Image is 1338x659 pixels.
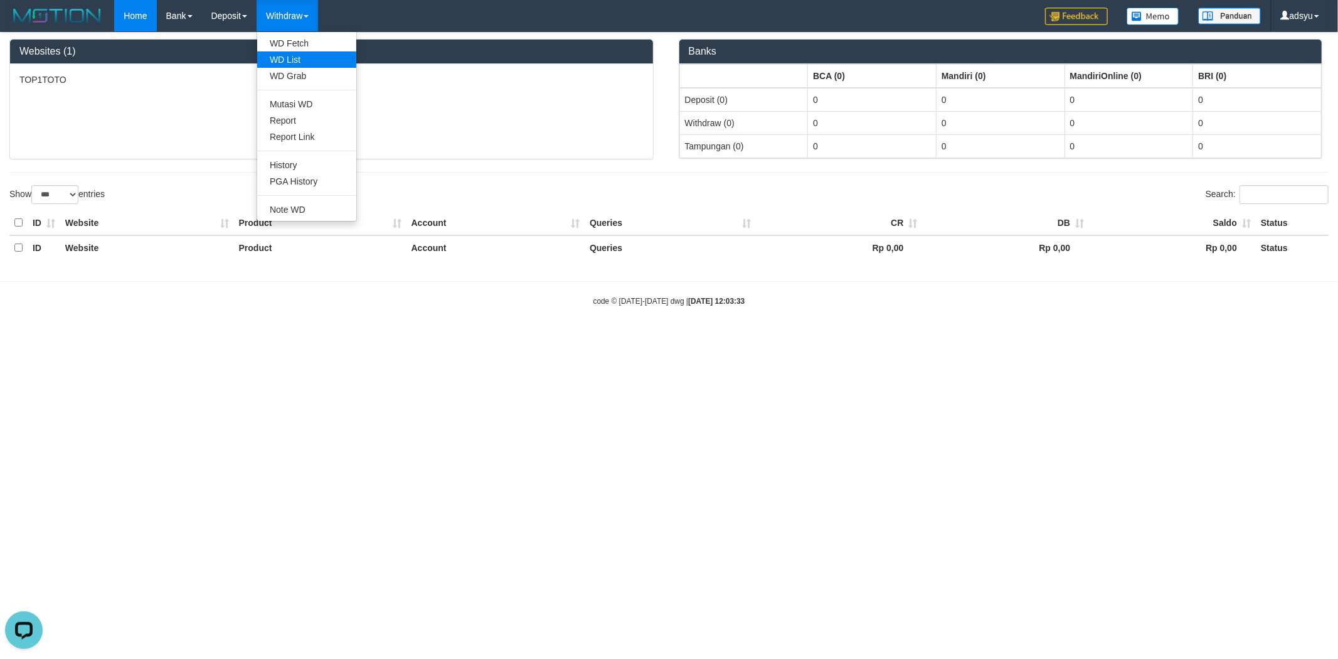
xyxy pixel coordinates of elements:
label: Show entries [9,185,105,204]
th: Product [234,211,406,235]
td: Withdraw (0) [679,111,808,134]
td: 0 [936,111,1065,134]
th: Queries [585,211,756,235]
td: 0 [1065,134,1193,158]
img: Button%20Memo.svg [1127,8,1179,25]
th: Status [1256,235,1329,260]
th: Rp 0,00 [923,235,1090,260]
th: Product [234,235,406,260]
td: Tampungan (0) [679,134,808,158]
th: Queries [585,235,756,260]
td: 0 [808,111,937,134]
th: Group: activate to sort column ascending [936,64,1065,88]
select: Showentries [31,185,78,204]
td: 0 [1193,111,1322,134]
td: 0 [1193,134,1322,158]
th: Group: activate to sort column ascending [679,64,808,88]
th: Group: activate to sort column ascending [808,64,937,88]
th: Group: activate to sort column ascending [1193,64,1322,88]
td: 0 [936,134,1065,158]
td: 0 [1193,88,1322,112]
a: Report [257,112,356,129]
th: Account [406,235,585,260]
td: 0 [1065,111,1193,134]
input: Search: [1240,185,1329,204]
th: ID [28,235,60,260]
button: Open LiveChat chat widget [5,5,43,43]
th: Website [60,211,234,235]
th: Rp 0,00 [756,235,923,260]
th: CR [756,211,923,235]
img: panduan.png [1198,8,1261,24]
th: Website [60,235,234,260]
th: DB [923,211,1090,235]
a: WD Grab [257,68,356,84]
td: Deposit (0) [679,88,808,112]
a: History [257,157,356,173]
label: Search: [1206,185,1329,204]
a: Report Link [257,129,356,145]
th: Account [406,211,585,235]
a: Mutasi WD [257,96,356,112]
a: Note WD [257,201,356,218]
small: code © [DATE]-[DATE] dwg | [593,297,745,306]
th: Saldo [1089,211,1256,235]
td: 0 [1065,88,1193,112]
img: MOTION_logo.png [9,6,105,25]
th: Group: activate to sort column ascending [1065,64,1193,88]
th: Rp 0,00 [1089,235,1256,260]
strong: [DATE] 12:03:33 [688,297,745,306]
h3: Banks [689,46,1313,57]
p: TOP1TOTO [19,73,644,86]
td: 0 [808,88,937,112]
img: Feedback.jpg [1045,8,1108,25]
th: Status [1256,211,1329,235]
h3: Websites (1) [19,46,644,57]
a: WD List [257,51,356,68]
td: 0 [808,134,937,158]
a: PGA History [257,173,356,190]
td: 0 [936,88,1065,112]
a: WD Fetch [257,35,356,51]
th: ID [28,211,60,235]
